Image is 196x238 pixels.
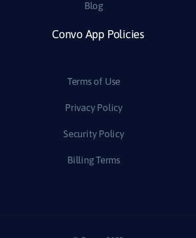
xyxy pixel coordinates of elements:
[67,151,120,170] a: Billing Terms
[65,99,122,117] a: Privacy Policy
[52,23,144,73] a: Convo App Policies
[67,73,120,91] a: Terms of Use
[63,125,124,143] a: Security Policy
